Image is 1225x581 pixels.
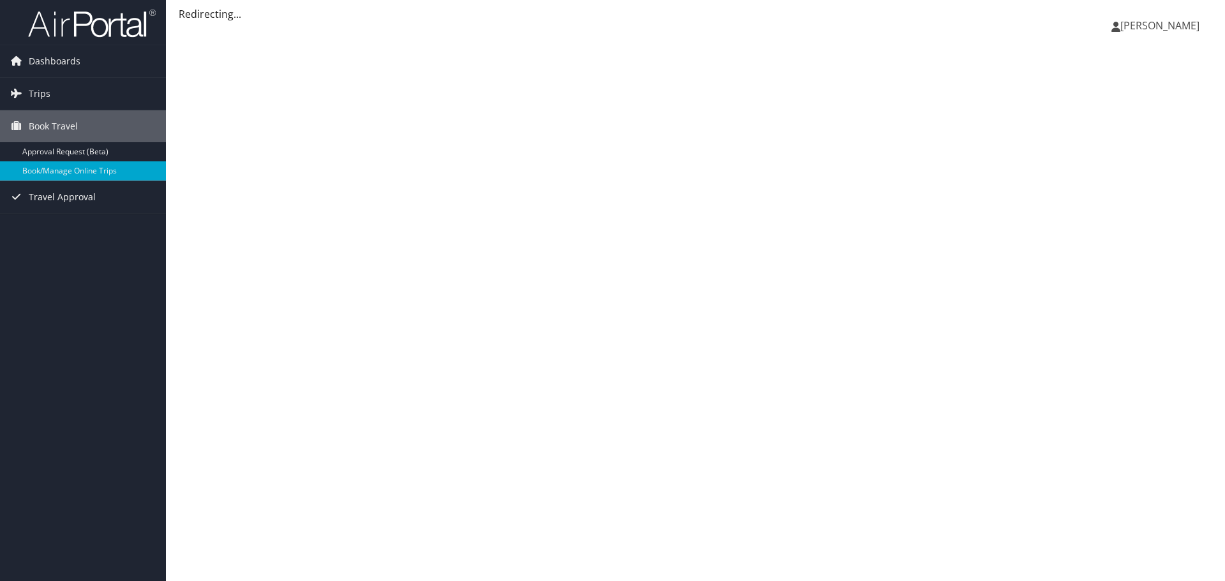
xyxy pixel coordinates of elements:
[1120,18,1199,33] span: [PERSON_NAME]
[29,45,80,77] span: Dashboards
[29,110,78,142] span: Book Travel
[28,8,156,38] img: airportal-logo.png
[29,181,96,213] span: Travel Approval
[179,6,1212,22] div: Redirecting...
[29,78,50,110] span: Trips
[1111,6,1212,45] a: [PERSON_NAME]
